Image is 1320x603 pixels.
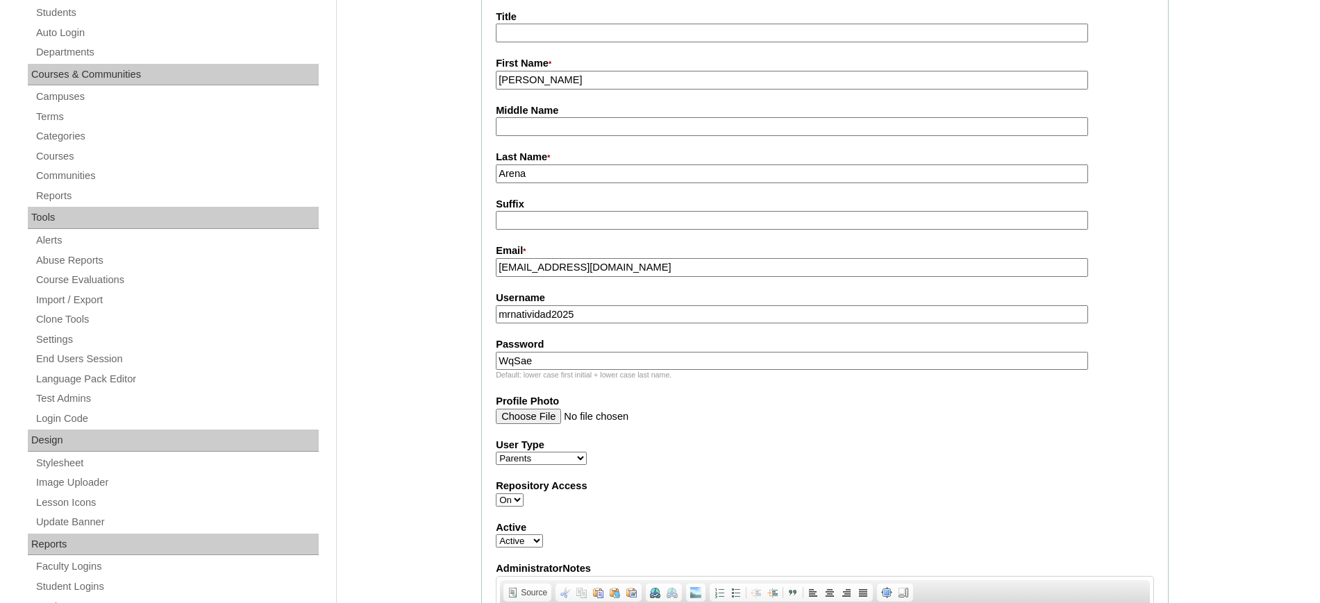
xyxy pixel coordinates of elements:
a: Course Evaluations [35,271,319,289]
a: Language Pack Editor [35,371,319,388]
a: Login Code [35,410,319,427]
a: Stylesheet [35,455,319,472]
a: Faculty Logins [35,558,319,575]
a: Campuses [35,88,319,105]
span: Source [519,587,547,598]
label: Email [496,244,1154,259]
a: Add Image [687,585,704,600]
a: Students [35,4,319,22]
label: Suffix [496,197,1154,212]
label: AdministratorNotes [496,561,1154,576]
div: Design [28,430,319,452]
label: Repository Access [496,479,1154,493]
a: Block Quote [785,585,801,600]
div: Reports [28,534,319,556]
a: Courses [35,148,319,165]
a: Insert/Remove Numbered List [711,585,728,600]
a: Decrease Indent [748,585,765,600]
a: Paste [590,585,607,600]
a: Link [647,585,664,600]
a: Justify [855,585,871,600]
label: Title [496,10,1154,24]
label: First Name [496,56,1154,71]
a: Image Uploader [35,474,319,491]
a: Insert/Remove Bulleted List [728,585,744,600]
a: Settings [35,331,319,348]
label: Active [496,520,1154,535]
label: Username [496,291,1154,305]
a: Update Banner [35,513,319,531]
a: Terms [35,108,319,126]
div: Tools [28,207,319,229]
div: Courses & Communities [28,64,319,86]
a: Clone Tools [35,311,319,328]
a: Align Left [805,585,821,600]
a: Abuse Reports [35,252,319,269]
a: Show Blocks [895,585,912,600]
a: Align Right [838,585,855,600]
a: Lesson Icons [35,494,319,511]
a: Unlink [664,585,680,600]
label: Middle Name [496,103,1154,118]
a: Alerts [35,232,319,249]
a: Increase Indent [765,585,781,600]
a: Categories [35,128,319,145]
label: Profile Photo [496,394,1154,409]
a: Maximize [878,585,895,600]
label: User Type [496,438,1154,452]
a: End Users Session [35,350,319,368]
label: Last Name [496,150,1154,165]
a: Auto Login [35,24,319,42]
a: Departments [35,44,319,61]
a: Import / Export [35,291,319,309]
a: Reports [35,187,319,205]
label: Password [496,337,1154,352]
a: Test Admins [35,390,319,407]
a: Communities [35,167,319,185]
a: Student Logins [35,578,319,595]
a: Source [505,585,550,600]
div: Default: lower case first initial + lower case last name. [496,370,1154,380]
a: Copy [574,585,590,600]
a: Center [821,585,838,600]
a: Paste from Word [624,585,640,600]
a: Paste as plain text [607,585,624,600]
a: Cut [557,585,574,600]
